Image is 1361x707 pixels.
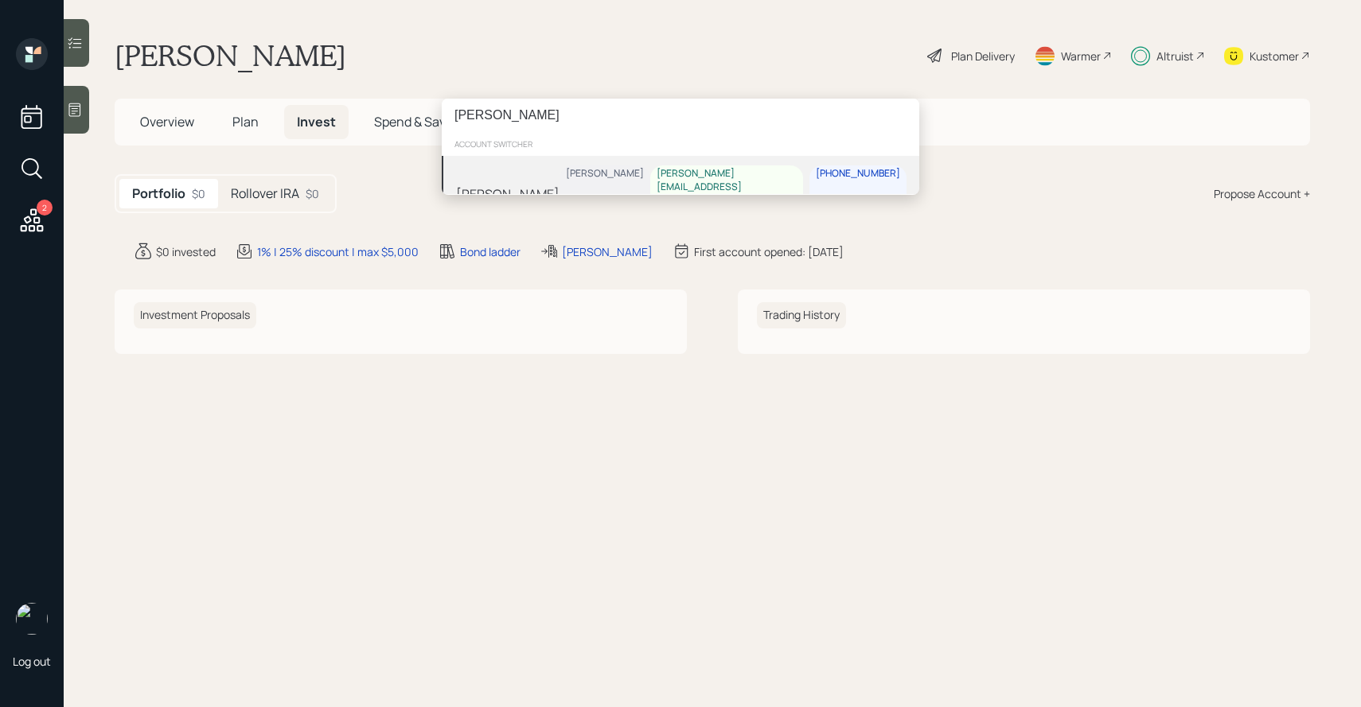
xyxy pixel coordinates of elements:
div: [PERSON_NAME] [566,167,644,181]
div: [PHONE_NUMBER] [816,167,900,181]
div: [PERSON_NAME][EMAIL_ADDRESS][PERSON_NAME][DOMAIN_NAME] [657,167,797,220]
div: account switcher [442,132,919,156]
div: [PERSON_NAME] [456,185,560,204]
input: Type a command or search… [442,99,919,132]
